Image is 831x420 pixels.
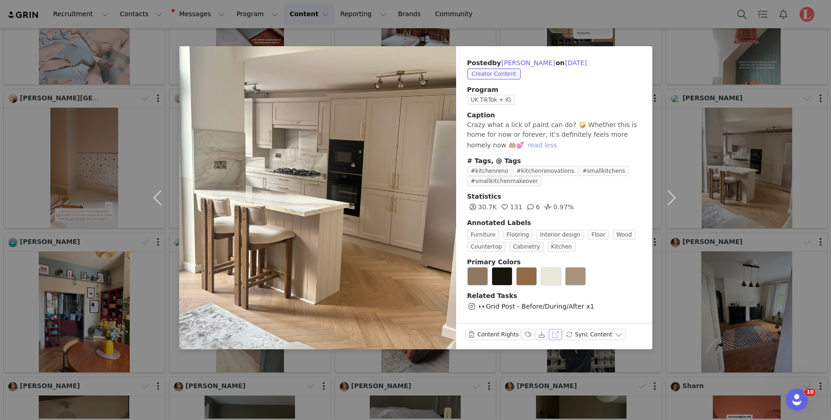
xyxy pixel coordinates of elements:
span: Annotated Labels [467,219,531,226]
span: # Tags, @ Tags [467,157,521,164]
button: [DATE] [565,57,587,68]
span: Creator Content [467,68,521,79]
span: Floor [588,230,609,240]
button: Content Rights [465,329,521,340]
span: Crazy what a lick of paint can do? 🤪 Whether this is home for now or forever, it’s definitely fee... [467,121,637,149]
span: Caption [467,111,495,119]
span: Posted on [467,59,588,67]
span: UK TikTok + IG [467,95,515,105]
span: Kitchen [548,242,576,252]
span: Interior design [536,230,584,240]
span: Furniture [467,230,500,240]
span: 30.7K [467,203,497,211]
span: #smallkitchenmakeover [467,176,542,186]
button: [PERSON_NAME] [501,57,555,68]
button: read less [524,140,560,151]
span: 10 [805,389,815,396]
button: Sync Content [563,329,626,340]
span: 6 [525,203,540,211]
span: 👀Grid Post - Before/During/After x1 [478,302,595,311]
span: 0.97% [542,203,574,211]
span: #kitchenreno [467,166,512,176]
span: Flooring [503,230,532,240]
span: Countertop [467,242,506,252]
span: 131 [499,203,523,211]
span: Cabinetry [509,242,543,252]
span: Related Tasks [467,292,518,299]
iframe: Intercom live chat [786,389,808,411]
span: #kitchenrenovations [513,166,578,176]
span: Program [467,85,641,95]
span: Primary Colors [467,258,521,266]
span: Wood [613,230,635,240]
span: by [492,59,555,67]
span: Statistics [467,193,501,200]
span: #smallkitchens [579,166,629,176]
a: UK TikTok + IG [467,96,519,103]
